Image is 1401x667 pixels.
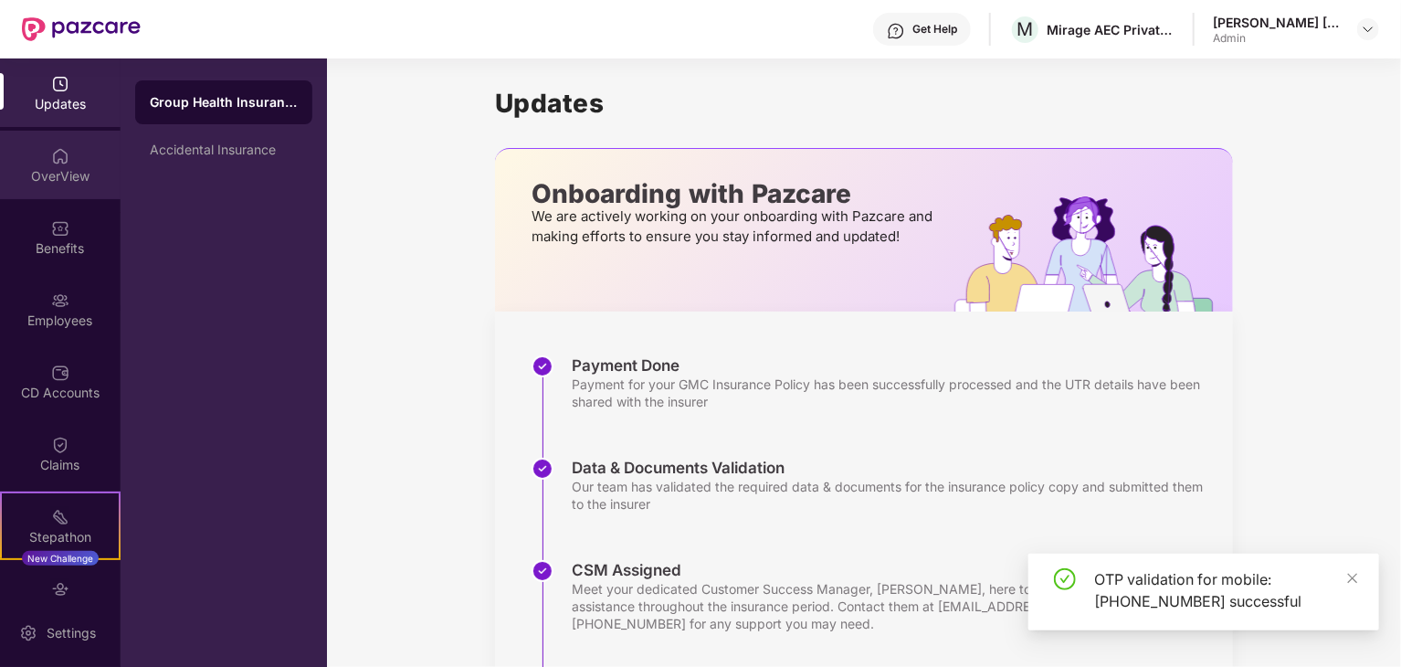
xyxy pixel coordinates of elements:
[532,355,553,377] img: svg+xml;base64,PHN2ZyBpZD0iU3RlcC1Eb25lLTMyeDMyIiB4bWxucz0iaHR0cDovL3d3dy53My5vcmcvMjAwMC9zdmciIH...
[51,219,69,238] img: svg+xml;base64,PHN2ZyBpZD0iQmVuZWZpdHMiIHhtbG5zPSJodHRwOi8vd3d3LnczLm9yZy8yMDAwL3N2ZyIgd2lkdGg9Ij...
[532,206,938,247] p: We are actively working on your onboarding with Pazcare and making efforts to ensure you stay inf...
[532,560,553,582] img: svg+xml;base64,PHN2ZyBpZD0iU3RlcC1Eb25lLTMyeDMyIiB4bWxucz0iaHR0cDovL3d3dy53My5vcmcvMjAwMC9zdmciIH...
[572,478,1215,513] div: Our team has validated the required data & documents for the insurance policy copy and submitted ...
[150,93,298,111] div: Group Health Insurance
[51,147,69,165] img: svg+xml;base64,PHN2ZyBpZD0iSG9tZSIgeG1sbnM9Imh0dHA6Ly93d3cudzMub3JnLzIwMDAvc3ZnIiB3aWR0aD0iMjAiIG...
[572,355,1215,376] div: Payment Done
[41,624,101,642] div: Settings
[150,143,298,157] div: Accidental Insurance
[1361,22,1375,37] img: svg+xml;base64,PHN2ZyBpZD0iRHJvcGRvd24tMzJ4MzIiIHhtbG5zPSJodHRwOi8vd3d3LnczLm9yZy8yMDAwL3N2ZyIgd2...
[19,624,37,642] img: svg+xml;base64,PHN2ZyBpZD0iU2V0dGluZy0yMHgyMCIgeG1sbnM9Imh0dHA6Ly93d3cudzMub3JnLzIwMDAvc3ZnIiB3aW...
[51,291,69,310] img: svg+xml;base64,PHN2ZyBpZD0iRW1wbG95ZWVzIiB4bWxucz0iaHR0cDovL3d3dy53My5vcmcvMjAwMC9zdmciIHdpZHRoPS...
[51,364,69,382] img: svg+xml;base64,PHN2ZyBpZD0iQ0RfQWNjb3VudHMiIGRhdGEtbmFtZT0iQ0QgQWNjb3VudHMiIHhtbG5zPSJodHRwOi8vd3...
[1094,568,1357,612] div: OTP validation for mobile: [PHONE_NUMBER] successful
[1213,14,1341,31] div: [PERSON_NAME] [PERSON_NAME]
[1213,31,1341,46] div: Admin
[1346,572,1359,585] span: close
[2,528,119,546] div: Stepathon
[954,196,1233,312] img: hrOnboarding
[22,17,141,41] img: New Pazcare Logo
[532,458,553,480] img: svg+xml;base64,PHN2ZyBpZD0iU3RlcC1Eb25lLTMyeDMyIiB4bWxucz0iaHR0cDovL3d3dy53My5vcmcvMjAwMC9zdmciIH...
[51,436,69,454] img: svg+xml;base64,PHN2ZyBpZD0iQ2xhaW0iIHhtbG5zPSJodHRwOi8vd3d3LnczLm9yZy8yMDAwL3N2ZyIgd2lkdGg9IjIwIi...
[22,551,99,566] div: New Challenge
[1054,568,1076,590] span: check-circle
[532,185,938,202] p: Onboarding with Pazcare
[1047,21,1175,38] div: Mirage AEC Private Limited
[495,88,1233,119] h1: Updates
[572,580,1215,632] div: Meet your dedicated Customer Success Manager, [PERSON_NAME], here to provide updates and assistan...
[912,22,957,37] div: Get Help
[887,22,905,40] img: svg+xml;base64,PHN2ZyBpZD0iSGVscC0zMngzMiIgeG1sbnM9Imh0dHA6Ly93d3cudzMub3JnLzIwMDAvc3ZnIiB3aWR0aD...
[572,376,1215,410] div: Payment for your GMC Insurance Policy has been successfully processed and the UTR details have be...
[51,508,69,526] img: svg+xml;base64,PHN2ZyB4bWxucz0iaHR0cDovL3d3dy53My5vcmcvMjAwMC9zdmciIHdpZHRoPSIyMSIgaGVpZ2h0PSIyMC...
[572,458,1215,478] div: Data & Documents Validation
[572,560,1215,580] div: CSM Assigned
[51,580,69,598] img: svg+xml;base64,PHN2ZyBpZD0iRW5kb3JzZW1lbnRzIiB4bWxucz0iaHR0cDovL3d3dy53My5vcmcvMjAwMC9zdmciIHdpZH...
[1017,18,1034,40] span: M
[51,75,69,93] img: svg+xml;base64,PHN2ZyBpZD0iVXBkYXRlZCIgeG1sbnM9Imh0dHA6Ly93d3cudzMub3JnLzIwMDAvc3ZnIiB3aWR0aD0iMj...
